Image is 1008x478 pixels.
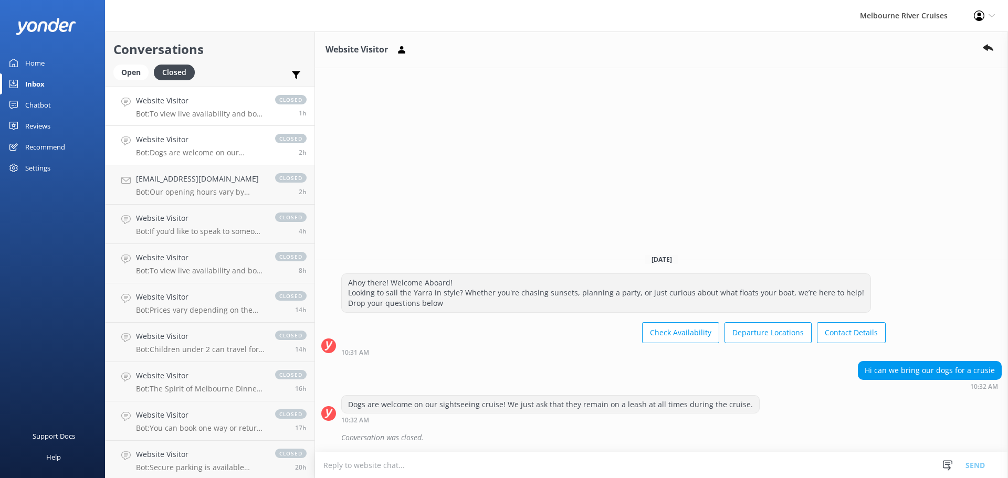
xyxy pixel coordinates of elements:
a: Website VisitorBot:Children under 2 can travel for free, but all guests, including infants, must ... [106,323,314,362]
h4: [EMAIL_ADDRESS][DOMAIN_NAME] [136,173,265,185]
div: Closed [154,65,195,80]
a: Closed [154,66,200,78]
span: closed [275,173,307,183]
a: Website VisitorBot:The Spirit of Melbourne Dinner Cruise includes a four-course meal: an entrée, ... [106,362,314,401]
span: closed [275,370,307,379]
span: Sep 29 2025 10:25pm (UTC +10:00) Australia/Sydney [295,345,307,354]
strong: 10:32 AM [970,384,998,390]
button: Departure Locations [724,322,812,343]
div: Settings [25,157,50,178]
span: closed [275,95,307,104]
div: Home [25,52,45,73]
span: Sep 30 2025 10:32am (UTC +10:00) Australia/Sydney [299,148,307,157]
div: Help [46,447,61,468]
div: Ahoy there! Welcome Aboard! Looking to sail the Yarra in style? Whether you're chasing sunsets, p... [342,274,870,312]
div: Sep 30 2025 10:32am (UTC +10:00) Australia/Sydney [858,383,1002,390]
a: [EMAIL_ADDRESS][DOMAIN_NAME]Bot:Our opening hours vary by location. For ticket purchases and depa... [106,165,314,205]
span: [DATE] [645,255,678,264]
p: Bot: To view live availability and book your Melbourne River Cruise experience, click [URL][DOMAI... [136,266,265,275]
h4: Website Visitor [136,370,265,381]
p: Bot: You can book one way or return tickets for the Williamstown Ferry online anytime. Pre-bookin... [136,423,265,433]
a: Website VisitorBot:Prices vary depending on the tour, season, group size, and fare type. For the ... [106,283,314,323]
button: Contact Details [817,322,886,343]
a: Open [113,66,154,78]
div: Open [113,65,149,80]
p: Bot: Dogs are welcome on our sightseeing cruise! We just ask that they remain on a leash at all t... [136,148,265,157]
h4: Website Visitor [136,213,265,224]
span: Sep 30 2025 04:44am (UTC +10:00) Australia/Sydney [299,266,307,275]
a: Website VisitorBot:If you’d like to speak to someone from our team, we’ll connect you with the ne... [106,205,314,244]
span: closed [275,331,307,340]
h4: Website Visitor [136,291,265,303]
a: Website VisitorBot:To view live availability and book your Melbourne River Cruise experience, ple... [106,87,314,126]
div: Conversation was closed. [341,429,1002,447]
h2: Conversations [113,39,307,59]
a: Website VisitorBot:To view live availability and book your Melbourne River Cruise experience, cli... [106,244,314,283]
p: Bot: Our opening hours vary by location. For ticket purchases and departures: - Head Office (Vaul... [136,187,265,197]
div: Support Docs [33,426,75,447]
h3: Website Visitor [325,43,388,57]
p: Bot: Secure parking is available nearby. [PERSON_NAME][GEOGRAPHIC_DATA] has two convenient locati... [136,463,265,472]
span: closed [275,134,307,143]
div: Reviews [25,115,50,136]
h4: Website Visitor [136,252,265,263]
span: Sep 30 2025 11:34am (UTC +10:00) Australia/Sydney [299,109,307,118]
img: yonder-white-logo.png [16,18,76,35]
div: Sep 30 2025 10:31am (UTC +10:00) Australia/Sydney [341,348,886,356]
div: Inbox [25,73,45,94]
div: Dogs are welcome on our sightseeing cruise! We just ask that they remain on a leash at all times ... [342,396,759,413]
span: Sep 30 2025 08:53am (UTC +10:00) Australia/Sydney [299,227,307,236]
div: Chatbot [25,94,51,115]
span: closed [275,213,307,222]
span: Sep 29 2025 08:48pm (UTC +10:00) Australia/Sydney [295,384,307,393]
h4: Website Visitor [136,409,265,421]
div: Recommend [25,136,65,157]
span: Sep 29 2025 04:36pm (UTC +10:00) Australia/Sydney [295,463,307,472]
span: closed [275,449,307,458]
h4: Website Visitor [136,331,265,342]
span: closed [275,252,307,261]
button: Check Availability [642,322,719,343]
div: Hi can we bring our dogs for a crusie [858,362,1001,379]
h4: Website Visitor [136,134,265,145]
h4: Website Visitor [136,449,265,460]
p: Bot: To view live availability and book your Melbourne River Cruise experience, please visit: [UR... [136,109,265,119]
span: Sep 29 2025 10:38pm (UTC +10:00) Australia/Sydney [295,305,307,314]
span: closed [275,409,307,419]
p: Bot: Children under 2 can travel for free, but all guests, including infants, must have a booking... [136,345,265,354]
p: Bot: The Spirit of Melbourne Dinner Cruise includes a four-course meal: an entrée, main, dessert,... [136,384,265,394]
a: Website VisitorBot:You can book one way or return tickets for the Williamstown Ferry online anyti... [106,401,314,441]
span: closed [275,291,307,301]
p: Bot: Prices vary depending on the tour, season, group size, and fare type. For the most up-to-dat... [136,305,265,315]
span: Sep 29 2025 08:17pm (UTC +10:00) Australia/Sydney [295,423,307,432]
div: 2025-09-30T00:44:46.585 [321,429,1002,447]
a: Website VisitorBot:Dogs are welcome on our sightseeing cruise! We just ask that they remain on a ... [106,126,314,165]
strong: 10:32 AM [341,417,369,423]
strong: 10:31 AM [341,349,369,356]
div: Sep 30 2025 10:32am (UTC +10:00) Australia/Sydney [341,416,760,423]
p: Bot: If you’d like to speak to someone from our team, we’ll connect you with the next available t... [136,227,265,236]
h4: Website Visitor [136,95,265,107]
span: Sep 30 2025 10:24am (UTC +10:00) Australia/Sydney [299,187,307,196]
